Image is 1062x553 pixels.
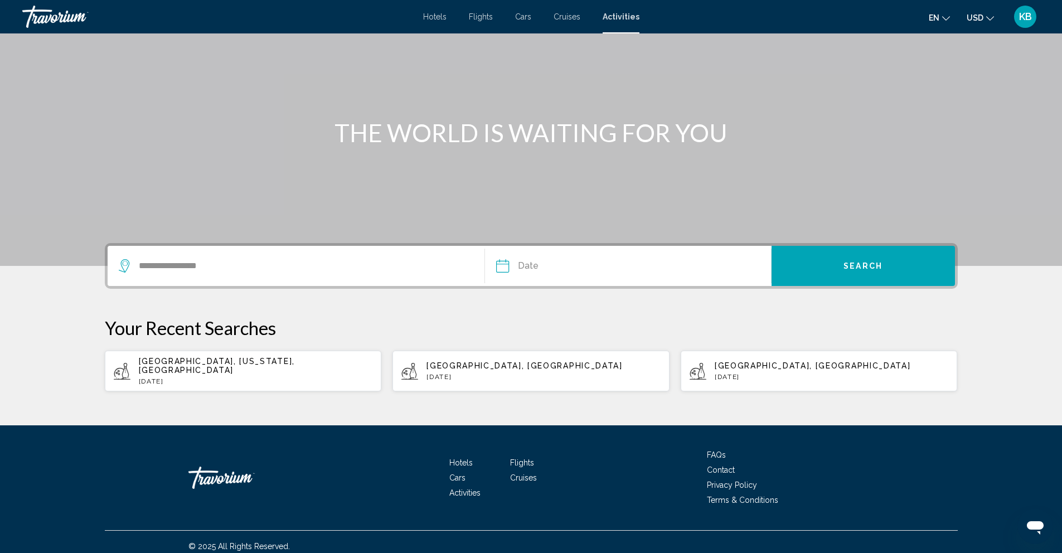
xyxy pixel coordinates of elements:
a: Travorium [188,461,300,494]
div: Search widget [108,246,955,286]
a: Terms & Conditions [707,496,778,505]
button: Date [496,246,770,286]
button: Search [772,246,955,286]
span: [GEOGRAPHIC_DATA], [GEOGRAPHIC_DATA] [715,361,910,370]
p: [DATE] [426,373,661,381]
button: User Menu [1011,5,1040,28]
span: Search [843,262,882,271]
a: Hotels [449,458,473,467]
span: USD [967,13,983,22]
iframe: Button to launch messaging window [1017,508,1053,544]
a: Hotels [423,12,447,21]
a: Contact [707,465,735,474]
span: KB [1019,11,1032,22]
a: FAQs [707,450,726,459]
p: [DATE] [715,373,949,381]
a: Activities [603,12,639,21]
a: Privacy Policy [707,481,757,489]
button: Change language [929,9,950,26]
button: [GEOGRAPHIC_DATA], [US_STATE], [GEOGRAPHIC_DATA][DATE] [105,350,382,392]
button: Change currency [967,9,994,26]
a: Cruises [510,473,537,482]
span: [GEOGRAPHIC_DATA], [US_STATE], [GEOGRAPHIC_DATA] [139,357,295,375]
a: Cruises [554,12,580,21]
a: Cars [515,12,531,21]
span: © 2025 All Rights Reserved. [188,542,290,551]
a: Travorium [22,6,412,28]
a: Activities [449,488,481,497]
a: Flights [510,458,534,467]
p: [DATE] [139,377,373,385]
a: Cars [449,473,465,482]
p: Your Recent Searches [105,317,958,339]
a: Flights [469,12,493,21]
button: [GEOGRAPHIC_DATA], [GEOGRAPHIC_DATA][DATE] [681,350,958,392]
button: [GEOGRAPHIC_DATA], [GEOGRAPHIC_DATA][DATE] [392,350,670,392]
h1: THE WORLD IS WAITING FOR YOU [322,118,740,147]
span: en [929,13,939,22]
span: [GEOGRAPHIC_DATA], [GEOGRAPHIC_DATA] [426,361,622,370]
